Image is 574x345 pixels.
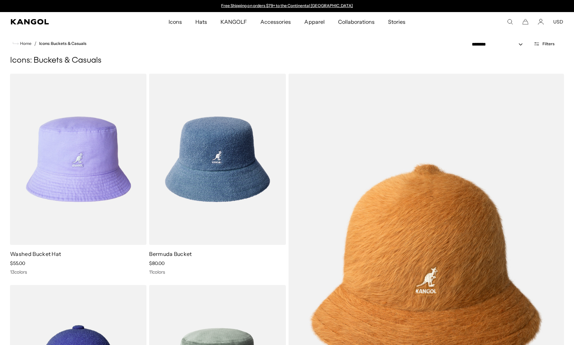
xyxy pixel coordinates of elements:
[507,19,513,25] summary: Search here
[13,41,31,47] a: Home
[388,12,405,31] span: Stories
[529,41,559,47] button: Open filters
[10,260,25,266] span: $55.00
[553,19,563,25] button: USD
[149,74,285,245] img: Bermuda Bucket
[19,41,31,46] span: Home
[11,19,111,24] a: Kangol
[10,56,564,66] h1: Icons: Buckets & Casuals
[10,74,146,245] img: Washed Bucket Hat
[304,12,324,31] span: Apparel
[218,3,356,9] div: Announcement
[538,19,544,25] a: Account
[149,251,192,257] a: Bermuda Bucket
[381,12,412,31] a: Stories
[331,12,381,31] a: Collaborations
[260,12,291,31] span: Accessories
[220,12,247,31] span: KANGOLF
[39,41,86,46] a: Icons: Buckets & Casuals
[522,19,528,25] button: Cart
[162,12,189,31] a: Icons
[214,12,254,31] a: KANGOLF
[169,12,182,31] span: Icons
[10,269,146,275] div: 13 colors
[10,251,61,257] a: Washed Bucket Hat
[254,12,298,31] a: Accessories
[298,12,331,31] a: Apparel
[149,260,165,266] span: $80.00
[218,3,356,9] div: 1 of 2
[149,269,285,275] div: 11 colors
[189,12,214,31] a: Hats
[195,12,207,31] span: Hats
[338,12,375,31] span: Collaborations
[218,3,356,9] slideshow-component: Announcement bar
[543,42,555,46] span: Filters
[31,40,37,48] li: /
[221,3,353,8] a: Free Shipping on orders $79+ to the Continental [GEOGRAPHIC_DATA]
[469,41,529,48] select: Sort by: Featured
